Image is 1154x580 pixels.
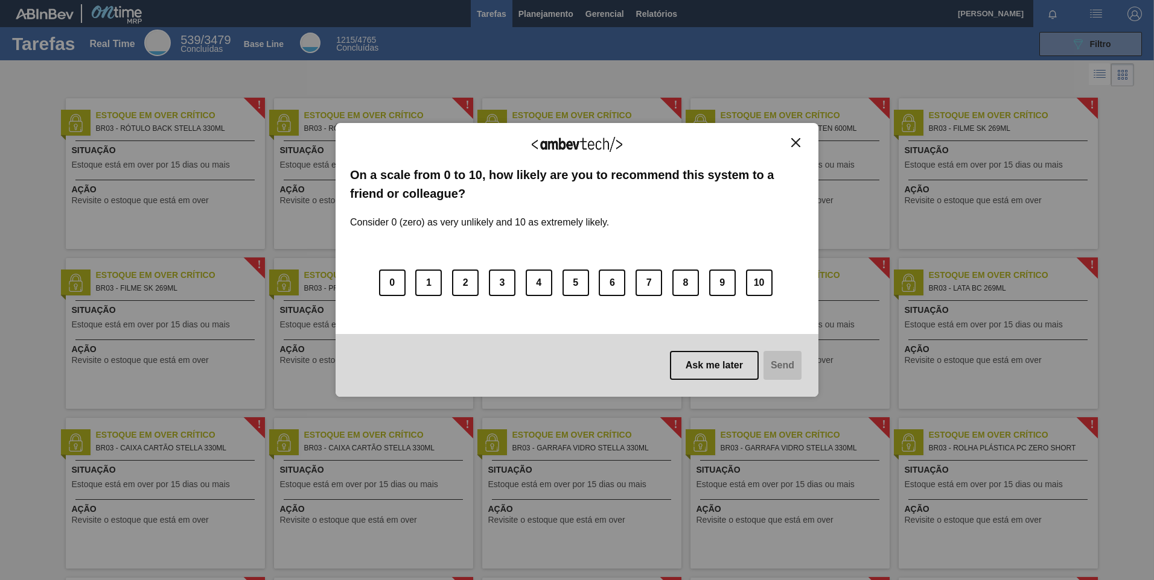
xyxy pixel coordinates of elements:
[672,270,699,296] button: 8
[489,270,515,296] button: 3
[599,270,625,296] button: 6
[350,166,804,203] label: On a scale from 0 to 10, how likely are you to recommend this system to a friend or colleague?
[415,270,442,296] button: 1
[788,137,804,148] button: Close
[563,270,589,296] button: 5
[532,137,622,152] img: Logo Ambevtech
[379,270,406,296] button: 0
[636,270,662,296] button: 7
[350,203,609,228] label: Consider 0 (zero) as very unlikely and 10 as extremely likely.
[709,270,736,296] button: 9
[746,270,773,296] button: 10
[670,351,759,380] button: Ask me later
[791,138,800,147] img: Close
[452,270,479,296] button: 2
[526,270,552,296] button: 4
